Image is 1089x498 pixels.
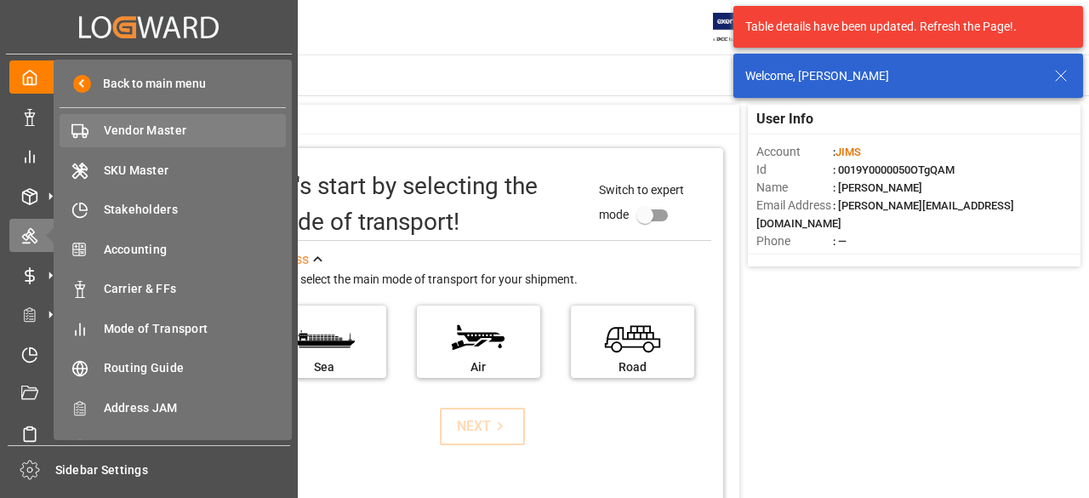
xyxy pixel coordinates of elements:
[55,461,291,479] span: Sidebar Settings
[104,241,287,259] span: Accounting
[104,122,287,140] span: Vendor Master
[60,431,286,464] a: Address Vendors SLI
[756,197,833,215] span: Email Address
[756,250,833,268] span: Account Type
[833,146,861,158] span: :
[833,163,955,176] span: : 0019Y0000050OTgQAM
[104,399,287,417] span: Address JAM
[104,201,287,219] span: Stakeholders
[835,146,861,158] span: JIMS
[60,153,286,186] a: SKU Master
[9,140,288,173] a: My Reports
[60,114,286,147] a: Vendor Master
[9,337,288,370] a: Timeslot Management V2
[60,312,286,345] a: Mode of Transport
[9,416,288,449] a: Sailing Schedules
[60,272,286,306] a: Carrier & FFs
[104,280,287,298] span: Carrier & FFs
[9,60,288,94] a: My Cockpit
[833,181,922,194] span: : [PERSON_NAME]
[271,358,378,376] div: Sea
[745,18,1058,36] div: Table details have been updated. Refresh the Page!.
[457,416,509,437] div: NEXT
[104,438,287,456] span: Address Vendors SLI
[60,232,286,266] a: Accounting
[756,143,833,161] span: Account
[745,67,1038,85] div: Welcome, [PERSON_NAME]
[833,235,847,248] span: : —
[104,320,287,338] span: Mode of Transport
[60,193,286,226] a: Stakeholders
[756,232,833,250] span: Phone
[9,100,288,133] a: Data Management
[104,162,287,180] span: SKU Master
[833,253,875,266] span: : Shipper
[425,358,532,376] div: Air
[60,391,286,424] a: Address JAM
[440,408,525,445] button: NEXT
[599,183,684,221] span: Switch to expert mode
[579,358,686,376] div: Road
[91,75,206,93] span: Back to main menu
[756,161,833,179] span: Id
[756,199,1014,230] span: : [PERSON_NAME][EMAIL_ADDRESS][DOMAIN_NAME]
[756,179,833,197] span: Name
[756,109,813,129] span: User Info
[60,352,286,385] a: Routing Guide
[104,359,287,377] span: Routing Guide
[263,169,583,240] div: Let's start by selecting the mode of transport!
[263,270,711,290] div: Please select the main mode of transport for your shipment.
[713,13,772,43] img: Exertis%20JAM%20-%20Email%20Logo.jpg_1722504956.jpg
[9,377,288,410] a: Document Management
